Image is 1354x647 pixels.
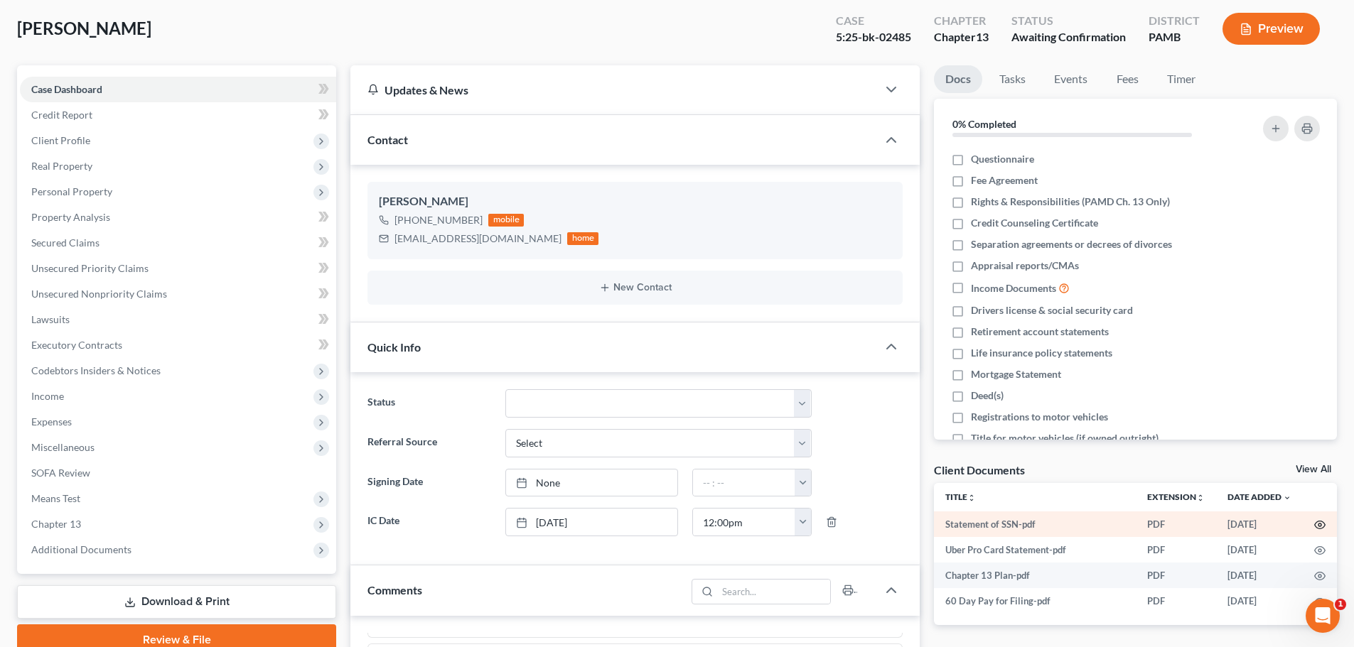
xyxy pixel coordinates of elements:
span: Questionnaire [971,152,1034,166]
div: [PERSON_NAME] [379,193,891,210]
span: Life insurance policy statements [971,346,1112,360]
span: [PERSON_NAME] [17,18,151,38]
a: Docs [934,65,982,93]
a: [DATE] [506,509,677,535]
a: Timer [1156,65,1207,93]
td: [DATE] [1216,588,1303,614]
a: SOFA Review [20,460,336,486]
a: Unsecured Priority Claims [20,256,336,281]
label: Signing Date [360,469,498,497]
strong: 0% Completed [952,118,1016,130]
span: SOFA Review [31,467,90,479]
i: unfold_more [1196,494,1205,502]
input: -- : -- [693,469,795,496]
span: Mortgage Statement [971,367,1061,381]
input: -- : -- [693,509,795,535]
span: Means Test [31,492,80,504]
span: 13 [976,30,989,43]
a: Events [1043,65,1099,93]
span: Appraisal reports/CMAs [971,259,1079,273]
a: View All [1296,464,1331,474]
td: [DATE] [1216,562,1303,588]
a: Lawsuits [20,307,336,332]
span: Expenses [31,415,72,428]
span: Registrations to motor vehicles [971,410,1108,424]
td: PDF [1136,511,1216,537]
div: mobile [488,214,524,227]
span: Drivers license & social security card [971,303,1133,317]
span: Secured Claims [31,236,100,249]
span: Separation agreements or decrees of divorces [971,237,1172,251]
button: New Contact [379,282,891,293]
a: Tasks [988,65,1037,93]
a: Credit Report [20,102,336,128]
span: Client Profile [31,134,90,146]
span: Unsecured Nonpriority Claims [31,288,167,300]
span: Income Documents [971,281,1056,295]
a: Date Added expand_more [1227,491,1291,502]
span: Income [31,390,64,402]
label: Referral Source [360,429,498,457]
i: unfold_more [967,494,976,502]
td: PDF [1136,562,1216,588]
div: District [1149,13,1200,29]
span: Title for motor vehicles (if owned outright) [971,431,1159,445]
div: [PHONE_NUMBER] [394,213,483,227]
span: Credit Report [31,109,92,121]
td: Statement of SSN-pdf [934,511,1136,537]
a: Titleunfold_more [945,491,976,502]
td: [DATE] [1216,537,1303,562]
label: Status [360,389,498,418]
span: Comments [367,583,422,597]
a: Secured Claims [20,230,336,256]
span: Rights & Responsibilities (PAMD Ch. 13 Only) [971,195,1170,209]
div: home [567,232,598,245]
td: [DATE] [1216,511,1303,537]
a: Property Analysis [20,205,336,230]
span: Executory Contracts [31,339,122,351]
span: Chapter 13 [31,518,81,530]
a: Unsecured Nonpriority Claims [20,281,336,307]
a: Case Dashboard [20,77,336,102]
div: 5:25-bk-02485 [836,29,911,45]
a: Executory Contracts [20,332,336,358]
a: Download & Print [17,585,336,619]
span: Additional Documents [31,543,131,555]
span: Credit Counseling Certificate [971,216,1098,230]
div: Chapter [934,13,989,29]
div: [EMAIL_ADDRESS][DOMAIN_NAME] [394,232,562,246]
input: Search... [718,580,831,604]
span: Fee Agreement [971,173,1038,187]
span: Deed(s) [971,388,1004,403]
div: Client Documents [934,462,1025,477]
button: Preview [1223,13,1320,45]
span: Property Analysis [31,211,110,223]
td: PDF [1136,537,1216,562]
span: Real Property [31,160,92,172]
iframe: Intercom live chat [1306,599,1340,633]
td: Uber Pro Card Statement-pdf [934,537,1136,562]
a: Extensionunfold_more [1147,491,1205,502]
div: Chapter [934,29,989,45]
span: Lawsuits [31,313,70,325]
span: Case Dashboard [31,83,102,95]
span: Contact [367,133,408,146]
span: Unsecured Priority Claims [31,262,149,274]
div: Updates & News [367,82,860,97]
label: IC Date [360,508,498,536]
span: Codebtors Insiders & Notices [31,364,161,376]
span: 1 [1335,599,1346,610]
span: Quick Info [367,340,421,354]
span: Miscellaneous [31,441,95,453]
div: PAMB [1149,29,1200,45]
td: 60 Day Pay for Filing-pdf [934,588,1136,614]
span: Personal Property [31,185,112,197]
a: None [506,469,677,496]
i: expand_more [1283,494,1291,502]
a: Fees [1105,65,1150,93]
td: PDF [1136,588,1216,614]
td: Chapter 13 Plan-pdf [934,562,1136,588]
div: Case [836,13,911,29]
div: Status [1011,13,1126,29]
div: Awaiting Confirmation [1011,29,1126,45]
